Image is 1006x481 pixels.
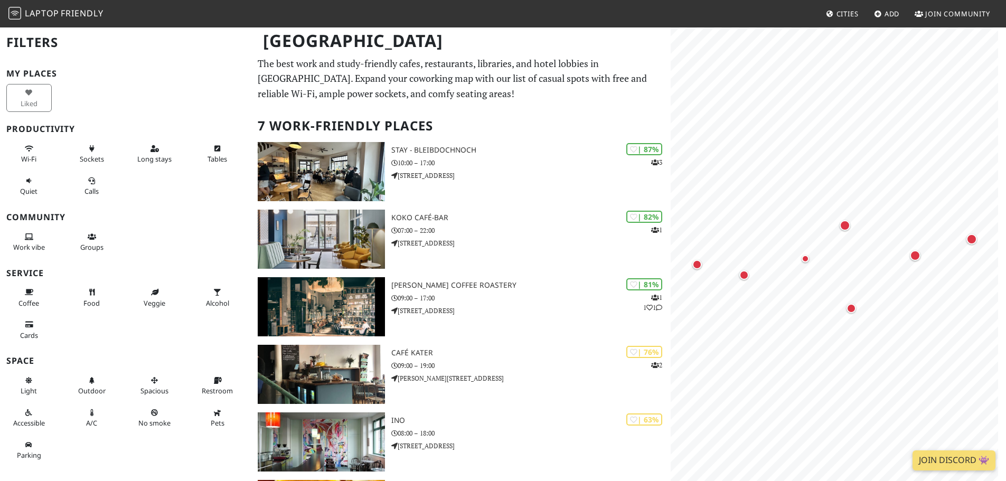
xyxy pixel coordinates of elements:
p: [STREET_ADDRESS] [391,171,671,181]
img: Café Kater [258,345,385,404]
span: Outdoor area [78,386,106,395]
button: A/C [69,404,115,432]
h3: Community [6,212,245,222]
p: 1 [651,225,662,235]
button: No smoke [132,404,177,432]
a: Cities [822,4,863,23]
button: Calls [69,172,115,200]
div: Map marker [690,258,704,271]
span: Natural light [21,386,37,395]
h1: [GEOGRAPHIC_DATA] [255,26,669,55]
span: Add [885,9,900,18]
button: Tables [195,140,240,168]
p: [PERSON_NAME][STREET_ADDRESS] [391,373,671,383]
span: Restroom [202,386,233,395]
span: Food [83,298,100,308]
button: Restroom [195,372,240,400]
p: [STREET_ADDRESS] [391,306,671,316]
button: Parking [6,436,52,464]
span: Long stays [137,154,172,164]
span: Veggie [144,298,165,308]
span: Power sockets [80,154,104,164]
h3: Productivity [6,124,245,134]
p: 10:00 – 17:00 [391,158,671,168]
span: Pet friendly [211,418,224,428]
h3: INO [391,416,671,425]
span: Work-friendly tables [208,154,227,164]
a: Add [870,4,904,23]
a: Join Discord 👾 [913,450,995,470]
p: 3 [651,157,662,167]
span: Group tables [80,242,104,252]
p: 2 [651,360,662,370]
span: Credit cards [20,331,38,340]
h3: [PERSON_NAME] Coffee Roastery [391,281,671,290]
span: People working [13,242,45,252]
img: LaptopFriendly [8,7,21,20]
h2: 7 Work-Friendly Places [258,110,664,142]
p: 09:00 – 19:00 [391,361,671,371]
span: Video/audio calls [84,186,99,196]
button: Alcohol [195,284,240,312]
button: Light [6,372,52,400]
h3: My Places [6,69,245,79]
p: [STREET_ADDRESS] [391,441,671,451]
img: INO [258,412,385,471]
div: Map marker [799,252,812,265]
button: Quiet [6,172,52,200]
button: Wi-Fi [6,140,52,168]
h3: Café Kater [391,348,671,357]
span: Spacious [140,386,168,395]
button: Coffee [6,284,52,312]
p: 09:00 – 17:00 [391,293,671,303]
p: 1 1 1 [643,293,662,313]
button: Veggie [132,284,177,312]
div: Map marker [844,301,858,315]
span: Air conditioned [86,418,97,428]
h3: STAY - bleibdochnoch [391,146,671,155]
button: Groups [69,228,115,256]
div: Map marker [908,248,923,263]
div: Map marker [838,218,852,233]
div: | 87% [626,143,662,155]
div: | 82% [626,211,662,223]
div: Map marker [964,232,979,247]
button: Food [69,284,115,312]
div: Map marker [737,268,751,282]
span: Laptop [25,7,59,19]
button: Pets [195,404,240,432]
button: Accessible [6,404,52,432]
div: | 63% [626,413,662,426]
span: Smoke free [138,418,171,428]
p: 08:00 – 18:00 [391,428,671,438]
img: STAY - bleibdochnoch [258,142,385,201]
div: | 81% [626,278,662,290]
span: Accessible [13,418,45,428]
span: Cities [836,9,859,18]
p: The best work and study-friendly cafes, restaurants, libraries, and hotel lobbies in [GEOGRAPHIC_... [258,56,664,101]
h3: Service [6,268,245,278]
button: Cards [6,316,52,344]
a: LaptopFriendly LaptopFriendly [8,5,104,23]
span: Alcohol [206,298,229,308]
a: Join Community [910,4,994,23]
p: [STREET_ADDRESS] [391,238,671,248]
span: Stable Wi-Fi [21,154,36,164]
span: Friendly [61,7,103,19]
a: STAY - bleibdochnoch | 87% 3 STAY - bleibdochnoch 10:00 – 17:00 [STREET_ADDRESS] [251,142,671,201]
h3: koko café-bar [391,213,671,222]
img: koko café-bar [258,210,385,269]
span: Parking [17,450,41,460]
button: Spacious [132,372,177,400]
a: koko café-bar | 82% 1 koko café-bar 07:00 – 22:00 [STREET_ADDRESS] [251,210,671,269]
button: Sockets [69,140,115,168]
a: INO | 63% INO 08:00 – 18:00 [STREET_ADDRESS] [251,412,671,471]
button: Long stays [132,140,177,168]
a: Café Kater | 76% 2 Café Kater 09:00 – 19:00 [PERSON_NAME][STREET_ADDRESS] [251,345,671,404]
button: Work vibe [6,228,52,256]
h3: Space [6,356,245,366]
h2: Filters [6,26,245,59]
span: Coffee [18,298,39,308]
span: Quiet [20,186,37,196]
a: Franz Morish Coffee Roastery | 81% 111 [PERSON_NAME] Coffee Roastery 09:00 – 17:00 [STREET_ADDRESS] [251,277,671,336]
